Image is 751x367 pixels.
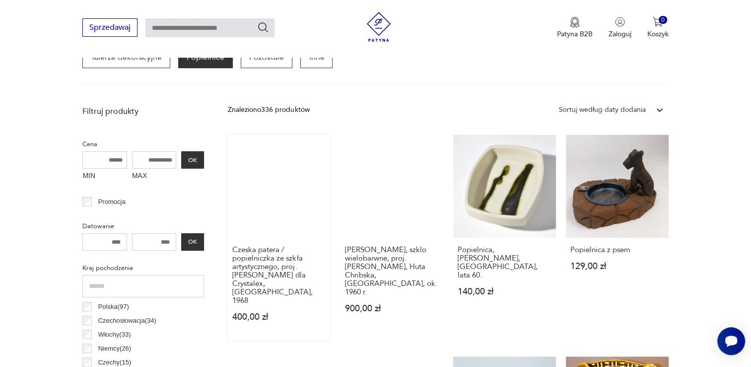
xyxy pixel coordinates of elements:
p: 140,00 zł [458,287,551,296]
a: Sprzedawaj [82,25,137,32]
p: Koszyk [647,29,669,39]
a: Popielnice [178,46,233,68]
button: Szukaj [257,21,269,33]
a: Ikona medaluPatyna B2B [557,17,593,39]
button: 0Koszyk [647,17,669,39]
p: Filtruj produkty [82,106,204,117]
p: Kraj pochodzenia [82,263,204,274]
button: OK [181,151,204,169]
img: Ikona koszyka [653,17,663,27]
div: 0 [659,16,667,24]
button: Zaloguj [609,17,631,39]
a: Talerze dekoracyjne [82,46,170,68]
div: Znaleziono 336 produktów [228,104,309,115]
p: Niemcy ( 26 ) [98,343,132,354]
p: 400,00 zł [232,313,326,321]
p: Polska ( 97 ) [98,301,129,312]
a: Inne [300,46,333,68]
h3: [PERSON_NAME], szklo wielobarwne, proj. [PERSON_NAME], Huta Chribska, [GEOGRAPHIC_DATA], ok. 1960 r. [345,246,439,296]
a: Popielnica z psemPopielnica z psem129,00 zł [566,135,669,341]
p: 129,00 zł [570,262,664,271]
iframe: Smartsupp widget button [717,327,745,355]
p: 900,00 zł [345,304,439,313]
h3: Popielnica, [PERSON_NAME], [GEOGRAPHIC_DATA], lata 60. [458,246,551,279]
p: Zaloguj [609,29,631,39]
h3: Czeska patera / popielniczka ze szkła artystycznego, proj. [PERSON_NAME] dla Crystalex, [GEOGRAPH... [232,246,326,305]
button: OK [181,233,204,251]
img: Ikona medalu [570,17,580,28]
p: Datowanie [82,221,204,232]
p: Cena [82,139,204,150]
label: MAX [132,169,177,184]
p: Czechosłowacja ( 34 ) [98,315,156,326]
p: Patyna B2B [557,29,593,39]
img: Patyna - sklep z meblami i dekoracjami vintage [364,12,394,42]
p: Promocja [98,196,126,207]
label: MIN [82,169,127,184]
a: Popielnica, Ditmar Urbach, Czechosłowacja, lata 60.Popielnica, [PERSON_NAME], [GEOGRAPHIC_DATA], ... [453,135,556,341]
p: Włochy ( 33 ) [98,329,131,340]
div: Sortuj według daty dodania [559,104,646,115]
a: Patera kwiatowa, szklo wielobarwne, proj. Josef Hospodka, Huta Chribska, Czechosłowacja, ok. 1960... [341,135,443,341]
a: Pozostałe [241,46,292,68]
img: Ikonka użytkownika [615,17,625,27]
button: Patyna B2B [557,17,593,39]
button: Sprzedawaj [82,18,137,37]
a: Czeska patera / popielniczka ze szkła artystycznego, proj. Pavel Hlava dla Crystalex, Nový Bor, 1... [228,135,331,341]
h3: Popielnica z psem [570,246,664,254]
